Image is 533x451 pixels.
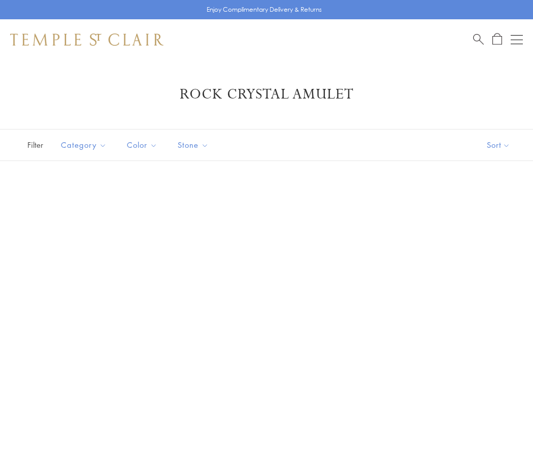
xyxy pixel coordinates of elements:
[511,34,523,46] button: Open navigation
[170,134,216,156] button: Stone
[492,33,502,46] a: Open Shopping Bag
[122,139,165,151] span: Color
[25,85,508,104] h1: Rock Crystal Amulet
[119,134,165,156] button: Color
[53,134,114,156] button: Category
[173,139,216,151] span: Stone
[207,5,322,15] p: Enjoy Complimentary Delivery & Returns
[56,139,114,151] span: Category
[10,34,163,46] img: Temple St. Clair
[473,33,484,46] a: Search
[464,130,533,160] button: Show sort by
